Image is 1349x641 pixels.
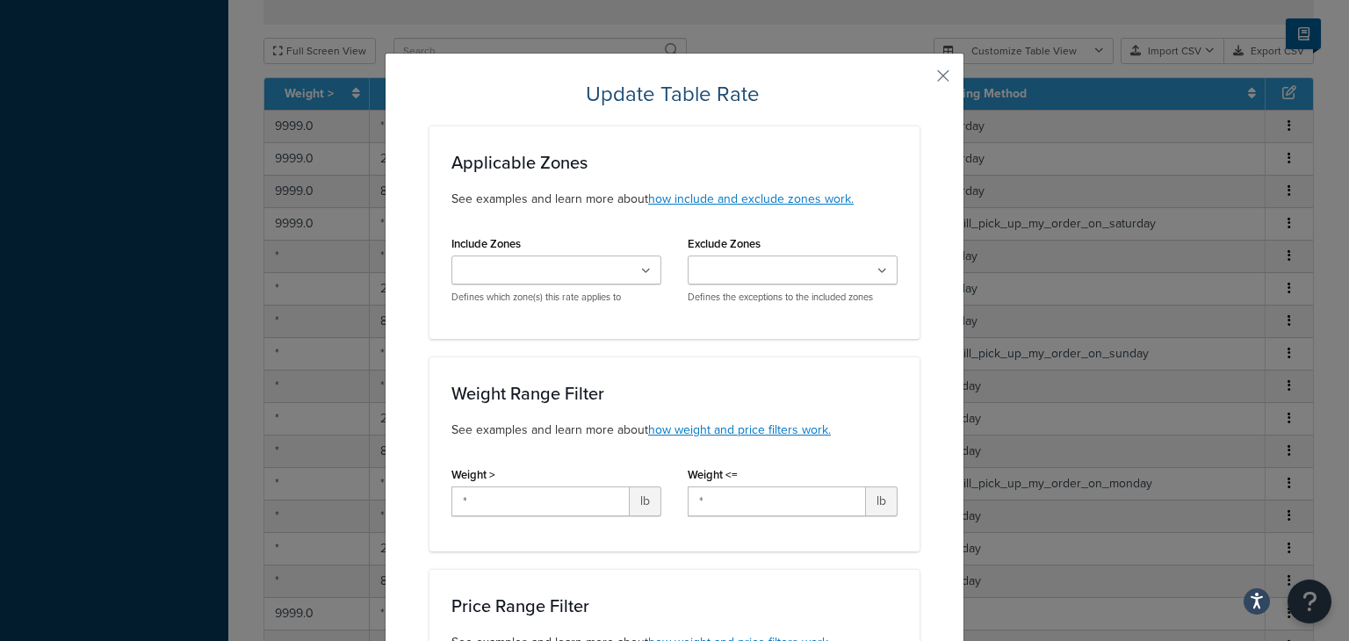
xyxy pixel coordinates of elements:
[688,468,738,481] label: Weight <=
[429,80,920,108] h2: Update Table Rate
[648,190,854,208] a: how include and exclude zones work.
[451,237,521,250] label: Include Zones
[451,291,661,304] p: Defines which zone(s) this rate applies to
[451,468,495,481] label: Weight >
[630,486,661,516] span: lb
[648,421,831,439] a: how weight and price filters work.
[451,153,898,172] h3: Applicable Zones
[688,291,898,304] p: Defines the exceptions to the included zones
[451,596,898,616] h3: Price Range Filter
[866,486,898,516] span: lb
[451,190,898,209] p: See examples and learn more about
[451,384,898,403] h3: Weight Range Filter
[451,421,898,440] p: See examples and learn more about
[688,237,761,250] label: Exclude Zones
